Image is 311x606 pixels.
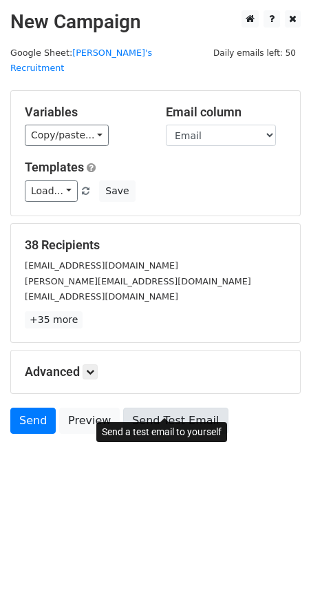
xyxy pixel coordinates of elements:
small: [EMAIL_ADDRESS][DOMAIN_NAME] [25,291,178,302]
a: Send Test Email [123,408,228,434]
iframe: Chat Widget [242,540,311,606]
small: [EMAIL_ADDRESS][DOMAIN_NAME] [25,260,178,271]
button: Save [99,180,135,202]
h5: Email column [166,105,286,120]
div: Send a test email to yourself [96,422,227,442]
h2: New Campaign [10,10,301,34]
a: Send [10,408,56,434]
a: [PERSON_NAME]'s Recruitment [10,48,152,74]
a: Templates [25,160,84,174]
span: Daily emails left: 50 [208,45,301,61]
h5: Advanced [25,364,286,379]
a: Load... [25,180,78,202]
small: [PERSON_NAME][EMAIL_ADDRESS][DOMAIN_NAME] [25,276,251,286]
a: Copy/paste... [25,125,109,146]
a: +35 more [25,311,83,328]
small: Google Sheet: [10,48,152,74]
h5: Variables [25,105,145,120]
a: Preview [59,408,120,434]
h5: 38 Recipients [25,238,286,253]
a: Daily emails left: 50 [208,48,301,58]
